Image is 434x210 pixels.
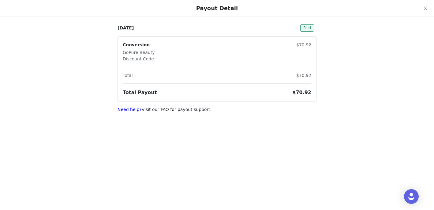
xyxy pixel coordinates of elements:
[123,89,157,96] h3: Total Payout
[118,25,134,31] p: [DATE]
[123,42,155,48] p: Conversion
[404,189,419,204] div: Open Intercom Messenger
[123,49,155,56] p: GoPure Beauty
[300,24,314,32] span: Paid
[123,72,133,79] p: Total
[118,106,316,113] p: Visit our FAQ for payout support.
[296,73,311,78] span: $70.92
[123,56,155,62] p: Discount Code
[296,42,311,47] span: $70.92
[292,90,311,95] span: $70.92
[423,6,428,11] i: icon: close
[118,107,142,112] a: Need help?
[196,5,238,12] div: Payout Detail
